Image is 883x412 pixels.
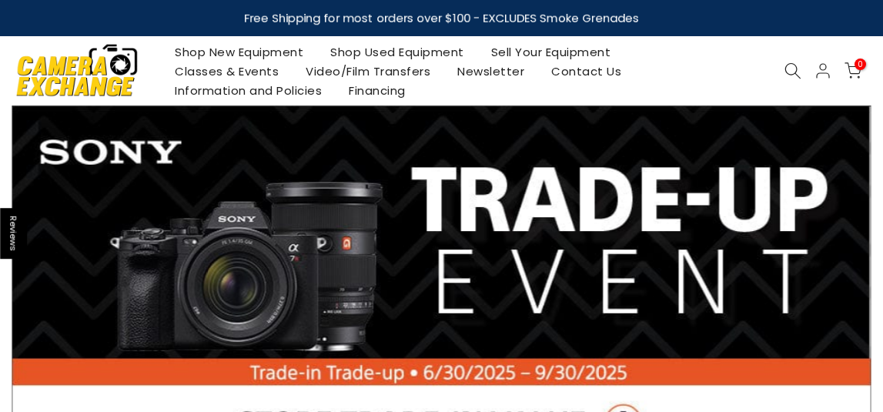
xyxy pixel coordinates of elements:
a: Shop Used Equipment [317,42,478,62]
a: Newsletter [444,62,538,81]
a: 0 [845,62,861,79]
a: Shop New Equipment [162,42,317,62]
a: Sell Your Equipment [477,42,624,62]
span: 0 [855,59,866,70]
a: Information and Policies [162,81,336,100]
strong: Free Shipping for most orders over $100 - EXCLUDES Smoke Grenades [244,10,639,26]
a: Contact Us [538,62,635,81]
a: Classes & Events [162,62,293,81]
a: Financing [336,81,420,100]
a: Video/Film Transfers [293,62,444,81]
